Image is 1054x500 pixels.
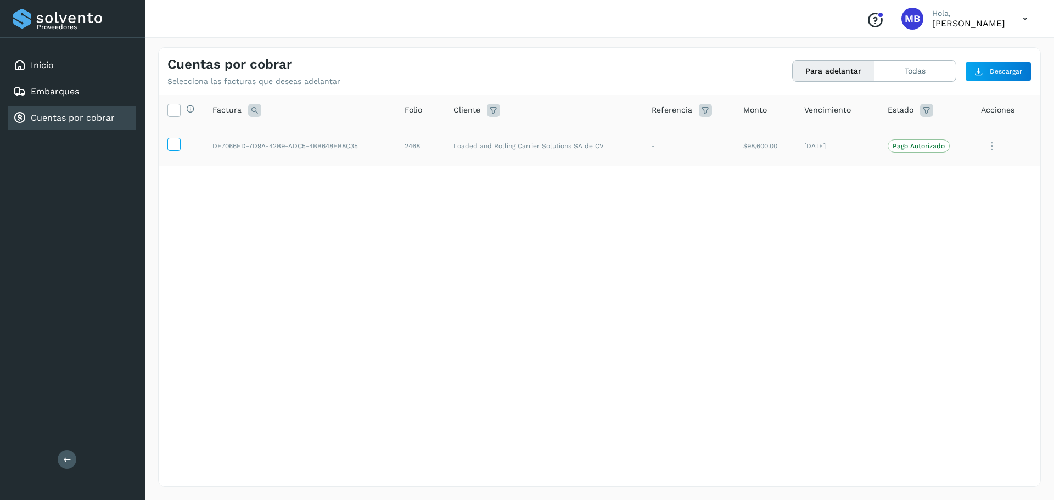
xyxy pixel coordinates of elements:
[31,113,115,123] a: Cuentas por cobrar
[212,104,242,116] span: Factura
[405,104,422,116] span: Folio
[981,104,1014,116] span: Acciones
[8,53,136,77] div: Inicio
[37,23,132,31] p: Proveedores
[795,126,879,166] td: [DATE]
[965,61,1031,81] button: Descargar
[743,104,767,116] span: Monto
[932,9,1005,18] p: Hola,
[893,142,945,150] p: Pago Autorizado
[167,77,340,86] p: Selecciona las facturas que deseas adelantar
[735,126,795,166] td: $98,600.00
[445,126,642,166] td: Loaded and Rolling Carrier Solutions SA de CV
[453,104,480,116] span: Cliente
[652,104,692,116] span: Referencia
[804,104,851,116] span: Vencimiento
[932,18,1005,29] p: MOISES BONILLA FLORES
[31,60,54,70] a: Inicio
[396,126,445,166] td: 2468
[8,80,136,104] div: Embarques
[167,57,292,72] h4: Cuentas por cobrar
[990,66,1022,76] span: Descargar
[793,61,874,81] button: Para adelantar
[888,104,913,116] span: Estado
[31,86,79,97] a: Embarques
[204,126,396,166] td: DF7066ED-7D9A-42B9-ADC5-4BB648EB8C35
[643,126,735,166] td: -
[874,61,956,81] button: Todas
[8,106,136,130] div: Cuentas por cobrar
